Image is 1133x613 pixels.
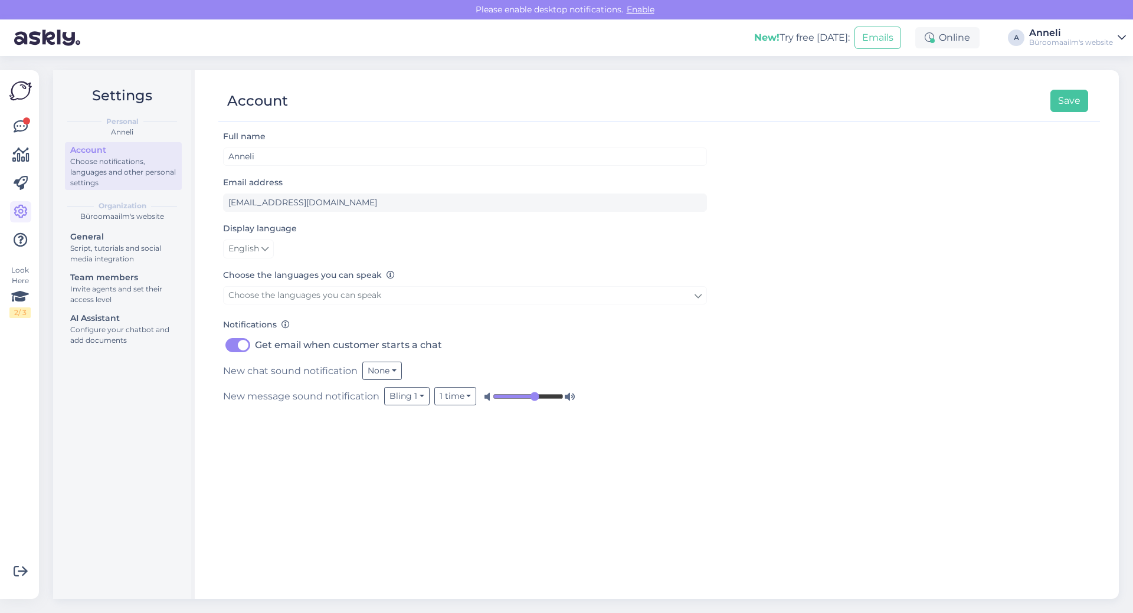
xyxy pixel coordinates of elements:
label: Email address [223,176,283,189]
div: Choose notifications, languages and other personal settings [70,156,176,188]
button: Emails [854,27,901,49]
div: Account [70,144,176,156]
label: Full name [223,130,266,143]
div: Anneli [63,127,182,137]
div: A [1008,29,1024,46]
a: English [223,240,274,258]
span: Enable [623,4,658,15]
label: Choose the languages you can speak [223,269,395,281]
a: Team membersInvite agents and set their access level [65,270,182,307]
b: Organization [99,201,146,211]
div: Script, tutorials and social media integration [70,243,176,264]
div: Büroomaailm's website [1029,38,1113,47]
button: Save [1050,90,1088,112]
a: GeneralScript, tutorials and social media integration [65,229,182,266]
a: Choose the languages you can speak [223,286,707,304]
button: None [362,362,402,380]
div: Try free [DATE]: [754,31,850,45]
span: Choose the languages you can speak [228,290,381,300]
div: Look Here [9,265,31,318]
label: Display language [223,222,297,235]
div: Anneli [1029,28,1113,38]
div: Invite agents and set their access level [70,284,176,305]
img: Askly Logo [9,80,32,102]
input: Enter name [223,147,707,166]
div: Team members [70,271,176,284]
div: New chat sound notification [223,362,707,380]
button: 1 time [434,387,477,405]
button: Bling 1 [384,387,430,405]
div: Configure your chatbot and add documents [70,324,176,346]
a: AnneliBüroomaailm's website [1029,28,1126,47]
div: 2 / 3 [9,307,31,318]
span: English [228,242,259,255]
b: Personal [106,116,139,127]
a: AccountChoose notifications, languages and other personal settings [65,142,182,190]
div: Büroomaailm's website [63,211,182,222]
label: Notifications [223,319,290,331]
div: AI Assistant [70,312,176,324]
div: General [70,231,176,243]
label: Get email when customer starts a chat [255,336,442,355]
b: New! [754,32,780,43]
a: AI AssistantConfigure your chatbot and add documents [65,310,182,348]
div: Account [227,90,288,112]
div: Online [915,27,980,48]
div: New message sound notification [223,387,707,405]
h2: Settings [63,84,182,107]
input: Enter email [223,194,707,212]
